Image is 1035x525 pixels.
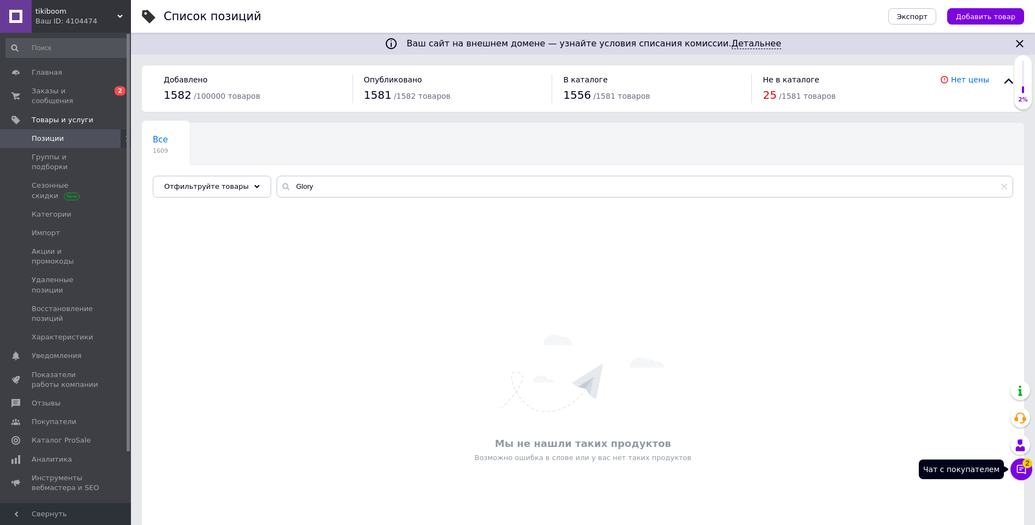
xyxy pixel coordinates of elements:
[32,370,101,390] span: Показатели работы компании
[35,16,131,26] div: Ваш ID: 4104474
[194,92,260,100] span: / 100000 товаров
[32,247,101,266] span: Акции и промокоды
[888,8,936,25] button: Экспорт
[32,134,64,144] span: Позиции
[501,335,665,412] img: Ничего не найдено
[164,182,249,190] span: Отфильтруйте товары
[153,135,168,145] span: Все
[32,210,71,219] span: Категории
[5,38,129,58] input: Поиск
[1013,37,1026,50] svg: Закрыть
[32,115,93,125] span: Товары и услуги
[364,75,422,84] span: Опубликовано
[32,152,101,172] span: Группы и подборки
[32,68,62,77] span: Главная
[277,176,1013,198] input: Поиск по названию позиции, артикулу и поисковым запросам
[947,8,1024,25] button: Добавить товар
[32,351,81,361] span: Уведомления
[32,435,91,445] span: Каталог ProSale
[153,147,168,155] span: 1609
[35,7,117,16] span: tikiboom
[763,75,819,84] span: Не в каталоге
[364,88,392,102] span: 1581
[115,86,125,96] span: 2
[147,437,1019,450] div: Мы не нашли таких продуктов
[897,13,928,21] span: Экспорт
[593,92,650,100] span: / 1581 товаров
[32,502,101,521] span: Управление сайтом
[1010,458,1032,480] button: Чат с покупателем2
[32,473,101,493] span: Инструменты вебмастера и SEO
[951,75,989,84] a: Нет цены
[563,88,591,102] span: 1556
[32,228,60,238] span: Импорт
[32,455,72,464] span: Аналитика
[956,13,1015,21] span: Добавить товар
[779,92,836,100] span: / 1581 товаров
[32,332,93,342] span: Характеристики
[32,275,101,295] span: Удаленные позиции
[32,86,101,106] span: Заказы и сообщения
[919,460,1004,479] div: Чат с покупателем
[164,88,192,102] span: 1582
[32,181,101,200] span: Сезонные скидки
[1014,96,1032,104] div: 2%
[164,75,207,84] span: Добавлено
[147,453,1019,463] div: Возможно ошибка в слове или у вас нет таких продуктов
[563,75,607,84] span: В каталоге
[32,304,101,324] span: Восстановление позиций
[164,11,261,22] div: Список позиций
[763,88,776,102] span: 25
[406,38,781,49] span: Ваш сайт на внешнем домене — узнайте условия списания комиссии.
[32,417,76,427] span: Покупатели
[1022,458,1032,468] span: 2
[32,398,61,408] span: Отзывы
[732,38,781,49] a: Детальнее
[394,92,451,100] span: / 1582 товаров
